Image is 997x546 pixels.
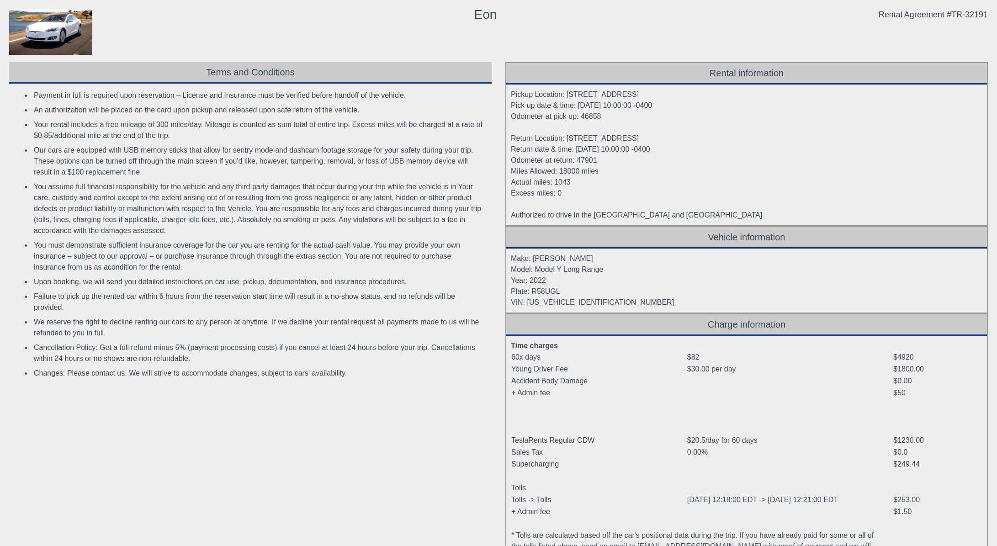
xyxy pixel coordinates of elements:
[32,366,485,381] li: Changes: Please contact us. We will strive to accommodate changes, subject to cars' availability.
[506,227,987,249] div: Vehicle information
[511,363,687,375] td: Young Driver Fee
[32,238,485,275] li: You must demonstrate sufficient insurance coverage for the car you are renting for the actual cas...
[32,143,485,180] li: Our cars are equipped with USB memory sticks that allow for sentry mode and dashcam footage stora...
[511,482,687,494] td: Tolls
[511,494,687,506] td: Tolls -> Tolls
[687,363,893,375] td: $30.00 per day
[511,351,687,363] td: 60x days
[893,375,981,387] td: $0.00
[32,103,485,117] li: An authorization will be placed on the card upon pickup and released upon safe return of the vehi...
[893,435,981,446] td: $1230.00
[511,340,981,351] div: Time charges
[893,494,981,506] td: $253.00
[32,315,485,340] li: We reserve the right to decline renting our cars to any person at anytime. If we decline your ren...
[893,446,981,458] td: $0.0
[32,289,485,315] li: Failure to pick up the rented car within 6 hours from the reservation start time will result in a...
[511,506,687,518] td: + Admin fee
[506,63,987,85] div: Rental information
[506,314,987,336] div: Charge information
[687,494,893,506] td: [DATE] 12:18:00 EDT -> [DATE] 12:21:00 EDT
[32,117,485,143] li: Your rental includes a free mileage of 300 miles/day. Mileage is counted as sum total of entire t...
[32,275,485,289] li: Upon booking, we will send you detailed instructions on car use, pickup, documentation, and insur...
[511,375,687,387] td: Accident Body Damage
[687,435,893,446] td: $20.5/day for 60 days
[893,458,981,470] td: $249.44
[9,9,92,55] img: contract_model.jpg
[32,180,485,238] li: You assume full financial responsibility for the vehicle and any third party damages that occur d...
[879,9,988,20] div: Rental Agreement #TR-32191
[893,387,981,399] td: $50
[511,446,687,458] td: Sales Tax
[687,351,893,363] td: $82
[511,435,687,446] td: TeslaRents Regular CDW
[893,351,981,363] td: $4920
[32,340,485,366] li: Cancellation Policy: Get a full refund minus 5% (payment processing costs) if you cancel at least...
[893,506,981,518] td: $1.50
[506,85,987,225] div: Pickup Location: [STREET_ADDRESS] Pick up date & time: [DATE] 10:00:00 -0400 Odometer at pick up:...
[474,9,497,20] div: Eon
[511,458,687,470] td: Supercharging
[32,88,485,103] li: Payment in full is required upon reservation – License and Insurance must be verified before hand...
[511,387,687,399] td: + Admin fee
[893,363,981,375] td: $1800.00
[9,62,492,84] div: Terms and Conditions
[506,249,987,313] div: Make: [PERSON_NAME] Model: Model Y Long Range Year: 2022 Plate: R58UGL VIN: [US_VEHICLE_IDENTIFIC...
[687,446,893,458] td: 0.00%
